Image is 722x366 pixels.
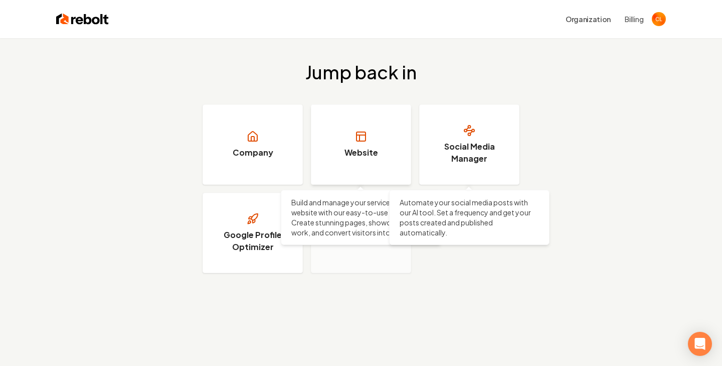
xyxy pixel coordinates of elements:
[652,12,666,26] button: Open user button
[233,147,273,159] h3: Company
[560,10,617,28] button: Organization
[203,104,303,185] a: Company
[688,332,712,356] div: Open Intercom Messenger
[400,197,539,237] p: Automate your social media posts with our AI tool. Set a frequency and get your posts created and...
[305,62,417,82] h2: Jump back in
[311,104,411,185] a: Website
[203,193,303,273] a: Google Profile Optimizer
[652,12,666,26] img: Christian Louie
[344,147,378,159] h3: Website
[215,229,290,253] h3: Google Profile Optimizer
[291,197,431,237] p: Build and manage your service business website with our easy-to-use editor. Create stunning pages...
[625,14,644,24] button: Billing
[419,104,519,185] a: Social Media Manager
[56,12,109,26] img: Rebolt Logo
[432,141,507,165] h3: Social Media Manager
